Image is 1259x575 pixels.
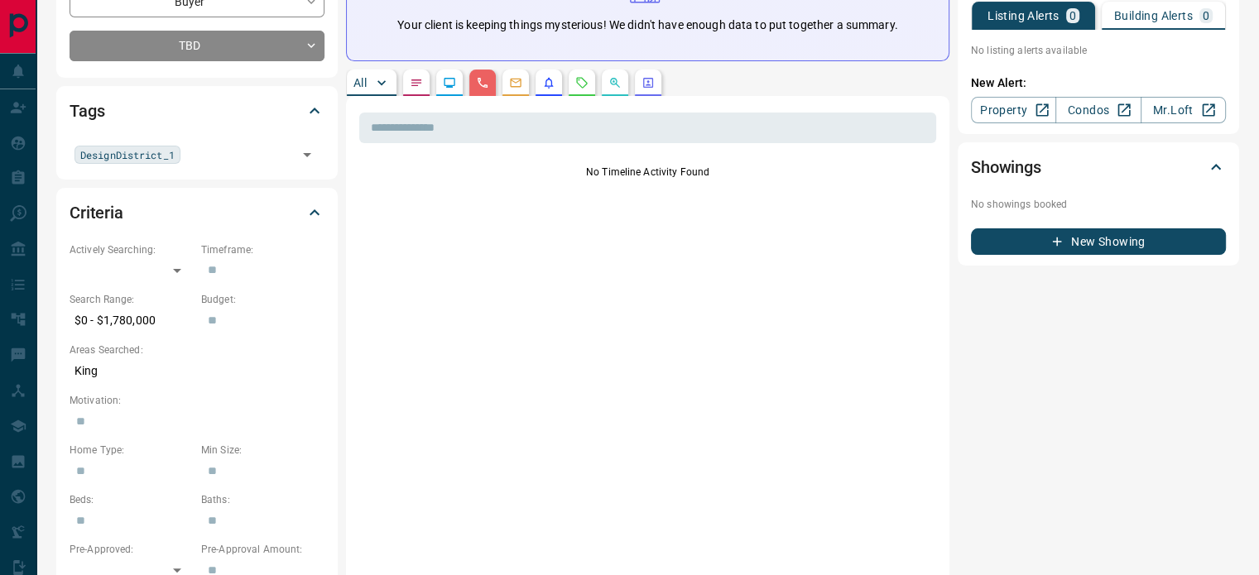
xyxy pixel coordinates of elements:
p: Min Size: [201,443,324,458]
p: Areas Searched: [70,343,324,357]
a: Condos [1055,97,1141,123]
svg: Opportunities [608,76,622,89]
p: 0 [1069,10,1076,22]
p: All [353,77,367,89]
p: Pre-Approval Amount: [201,542,324,557]
svg: Calls [476,76,489,89]
p: Actively Searching: [70,242,193,257]
p: 0 [1203,10,1209,22]
svg: Agent Actions [642,76,655,89]
p: Timeframe: [201,242,324,257]
button: New Showing [971,228,1226,255]
a: Mr.Loft [1141,97,1226,123]
h2: Showings [971,154,1041,180]
a: Property [971,97,1056,123]
p: Home Type: [70,443,193,458]
p: Building Alerts [1114,10,1193,22]
p: Pre-Approved: [70,542,193,557]
p: Motivation: [70,393,324,408]
button: Open [296,143,319,166]
p: Baths: [201,492,324,507]
p: King [70,357,324,385]
p: Budget: [201,292,324,307]
div: TBD [70,31,324,61]
p: Beds: [70,492,193,507]
p: No Timeline Activity Found [359,165,936,180]
p: $0 - $1,780,000 [70,307,193,334]
p: No showings booked [971,197,1226,212]
svg: Lead Browsing Activity [443,76,456,89]
svg: Requests [575,76,589,89]
p: No listing alerts available [971,43,1226,58]
div: Tags [70,91,324,131]
div: Criteria [70,193,324,232]
div: Showings [971,147,1226,187]
p: Listing Alerts [987,10,1060,22]
span: DesignDistrict_1 [80,146,175,163]
p: Your client is keeping things mysterious! We didn't have enough data to put together a summary. [397,17,897,34]
svg: Notes [410,76,423,89]
h2: Criteria [70,199,123,226]
p: New Alert: [971,74,1226,92]
svg: Listing Alerts [542,76,555,89]
svg: Emails [509,76,522,89]
h2: Tags [70,98,104,124]
p: Search Range: [70,292,193,307]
